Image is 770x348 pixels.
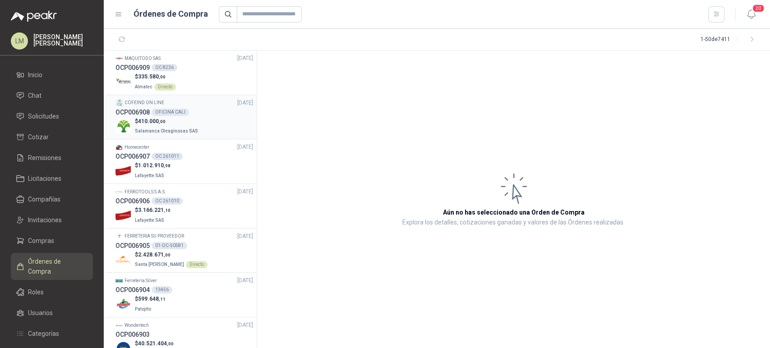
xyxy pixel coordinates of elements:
h3: OCP006909 [115,63,150,73]
span: Compañías [28,194,60,204]
a: Remisiones [11,149,93,166]
span: 335.580 [138,73,166,80]
a: Solicitudes [11,108,93,125]
span: Salamanca Oleaginosas SAS [135,128,198,133]
span: 3.166.221 [138,207,171,213]
p: MAQUITODO SAS [124,55,161,62]
span: Almatec [135,84,152,89]
p: FERRETERIA SU PROVEEDOR [124,233,184,240]
a: Órdenes de Compra [11,253,93,280]
p: $ [135,295,166,303]
h3: Aún no has seleccionado una Orden de Compra [443,207,585,217]
div: OC 261010 [152,197,183,205]
a: Categorías [11,325,93,342]
span: Compras [28,236,54,246]
img: Company Logo [115,99,123,106]
p: $ [135,117,200,126]
span: 1.012.910 [138,162,171,169]
p: $ [135,251,207,259]
span: [DATE] [237,188,253,196]
h3: OCP006908 [115,107,150,117]
img: Company Logo [115,55,123,62]
img: Company Logo [115,118,131,134]
img: Company Logo [115,252,131,268]
a: Company LogoFERROTOOLS S.A.S.[DATE] OCP006906OC 261010Company Logo$3.166.221,10Lafayette SAS [115,188,253,224]
span: Santa [PERSON_NAME] [135,262,184,267]
img: Company Logo [115,277,123,284]
span: [DATE] [237,99,253,107]
span: Inicio [28,70,42,80]
p: Explora los detalles, cotizaciones ganadas y valores de las Órdenes realizadas. [402,217,625,228]
span: ,00 [159,74,166,79]
span: Categorías [28,329,59,339]
a: Chat [11,87,93,104]
a: Company LogoFerretería Silver[DATE] OCP00690413456Company Logo$599.648,11Patojito [115,276,253,313]
a: Compras [11,232,93,249]
span: Lafayette SAS [135,218,164,223]
span: [DATE] [237,54,253,63]
img: Company Logo [115,188,123,195]
a: Cotizar [11,128,93,146]
span: Licitaciones [28,174,61,183]
span: ,10 [164,208,171,213]
p: Wondertech [124,322,149,329]
span: [DATE] [237,321,253,330]
div: OC 8236 [152,64,177,71]
img: Company Logo [115,296,131,312]
span: 599.648 [138,296,166,302]
span: Invitaciones [28,215,62,225]
a: Company LogoMAQUITODO SAS[DATE] OCP006909OC 8236Company Logo$335.580,00AlmatecDirecto [115,54,253,91]
span: ,11 [159,297,166,302]
img: Company Logo [115,207,131,223]
a: Invitaciones [11,211,93,229]
div: OFICINA CALI [152,109,189,116]
p: COFEIND ON LINE [124,99,164,106]
span: Usuarios [28,308,53,318]
span: ,00 [164,252,171,257]
span: 2.428.671 [138,252,171,258]
span: ,00 [167,341,174,346]
img: Company Logo [115,144,123,151]
h1: Órdenes de Compra [134,8,208,20]
a: Usuarios [11,304,93,321]
a: Roles [11,284,93,301]
span: ,00 [159,119,166,124]
p: $ [135,161,171,170]
a: Compañías [11,191,93,208]
span: Remisiones [28,153,61,163]
p: Homecenter [124,144,149,151]
img: Company Logo [115,163,131,179]
span: [DATE] [237,143,253,151]
a: Inicio [11,66,93,83]
div: 13456 [152,286,172,293]
p: [PERSON_NAME] [PERSON_NAME] [33,34,93,46]
div: Directo [186,261,207,268]
h3: OCP006904 [115,285,150,295]
p: $ [135,73,176,81]
span: Patojito [135,307,151,311]
a: Licitaciones [11,170,93,187]
span: [DATE] [237,232,253,241]
img: Company Logo [115,322,123,329]
h3: OCP006905 [115,241,150,251]
span: Roles [28,287,44,297]
h3: OCP006903 [115,330,150,339]
h3: OCP006906 [115,196,150,206]
img: Logo peakr [11,11,57,22]
div: 1 - 50 de 7411 [701,32,759,47]
div: 01-OC-50581 [152,242,187,249]
p: FERROTOOLS S.A.S. [124,188,166,196]
p: Ferretería Silver [124,277,157,284]
div: Directo [154,83,176,91]
a: Company LogoHomecenter[DATE] OCP006907OC 261011Company Logo$1.012.910,98Lafayette SAS [115,143,253,180]
span: ,98 [164,163,171,168]
span: 20 [752,4,765,13]
button: 20 [743,6,759,23]
a: Company LogoFERRETERIA SU PROVEEDOR[DATE] OCP00690501-OC-50581Company Logo$2.428.671,00Santa [PER... [115,232,253,269]
p: $ [135,339,174,348]
a: Company LogoCOFEIND ON LINE[DATE] OCP006908OFICINA CALICompany Logo$410.000,00Salamanca Oleaginos... [115,99,253,136]
span: 410.000 [138,118,166,124]
span: Lafayette SAS [135,173,164,178]
span: Chat [28,91,41,101]
h3: OCP006907 [115,151,150,161]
